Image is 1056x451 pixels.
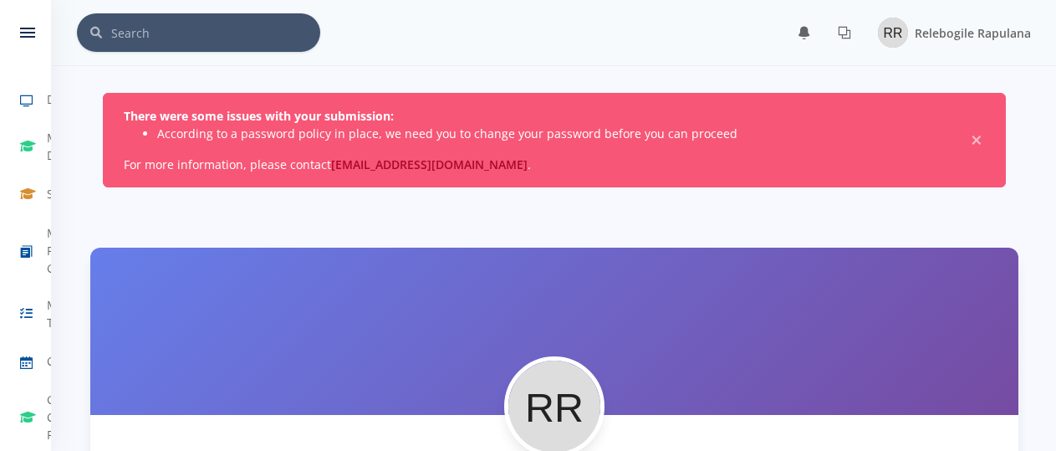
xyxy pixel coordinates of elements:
strong: There were some issues with your submission: [124,108,394,124]
span: Calendar [47,352,98,370]
a: [EMAIL_ADDRESS][DOMAIN_NAME] [331,156,528,172]
span: My Tasks [47,296,78,331]
span: Schools [47,185,89,202]
button: Close [968,132,985,149]
span: Relebogile Rapulana [915,25,1031,41]
div: For more information, please contact . [103,93,1006,187]
span: Grade Change Requests [47,391,99,443]
span: Dashboard [47,90,109,108]
span: My Project Groups [47,224,88,277]
input: Search [111,13,320,52]
a: Image placeholder Relebogile Rapulana [865,14,1031,51]
img: Image placeholder [878,18,908,48]
span: × [968,132,985,149]
li: According to a password policy in place, we need you to change your password before you can proceed [157,125,945,142]
span: My Dashboard [47,129,109,164]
